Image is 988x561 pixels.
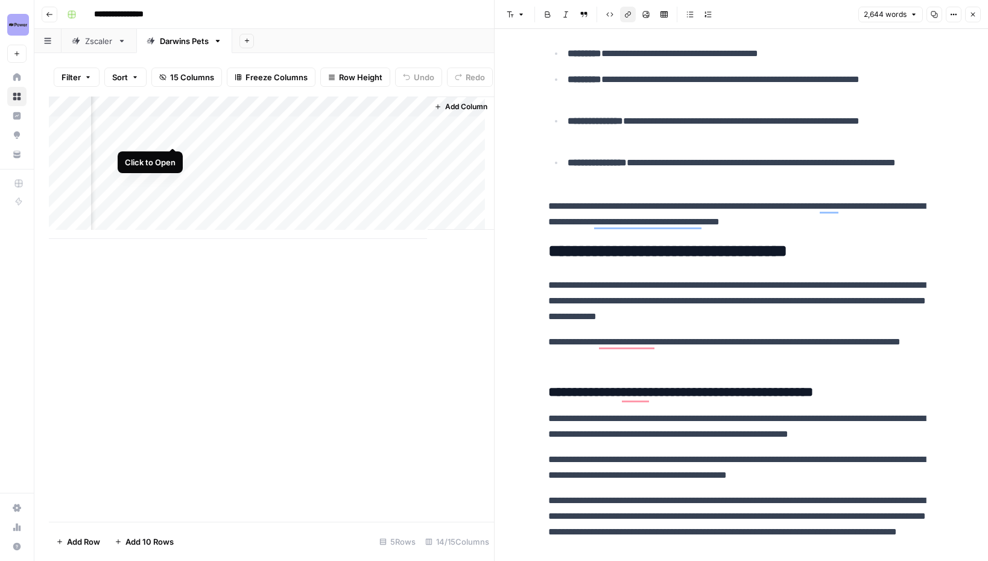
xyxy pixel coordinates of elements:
[414,71,434,83] span: Undo
[107,532,181,551] button: Add 10 Rows
[7,14,29,36] img: Power Digital Logo
[7,537,27,556] button: Help + Support
[445,101,487,112] span: Add Column
[429,99,492,115] button: Add Column
[864,9,907,20] span: 2,644 words
[7,106,27,125] a: Insights
[858,7,923,22] button: 2,644 words
[7,68,27,87] a: Home
[320,68,390,87] button: Row Height
[7,145,27,164] a: Your Data
[54,68,100,87] button: Filter
[7,498,27,518] a: Settings
[160,35,209,47] div: Darwins Pets
[245,71,308,83] span: Freeze Columns
[447,68,493,87] button: Redo
[7,10,27,40] button: Workspace: Power Digital
[375,532,420,551] div: 5 Rows
[136,29,232,53] a: Darwins Pets
[227,68,315,87] button: Freeze Columns
[420,532,494,551] div: 14/15 Columns
[67,536,100,548] span: Add Row
[62,29,136,53] a: Zscaler
[339,71,382,83] span: Row Height
[85,35,113,47] div: Zscaler
[395,68,442,87] button: Undo
[7,518,27,537] a: Usage
[62,71,81,83] span: Filter
[151,68,222,87] button: 15 Columns
[125,156,176,168] div: Click to Open
[466,71,485,83] span: Redo
[112,71,128,83] span: Sort
[170,71,214,83] span: 15 Columns
[104,68,147,87] button: Sort
[125,536,174,548] span: Add 10 Rows
[49,532,107,551] button: Add Row
[7,125,27,145] a: Opportunities
[7,87,27,106] a: Browse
